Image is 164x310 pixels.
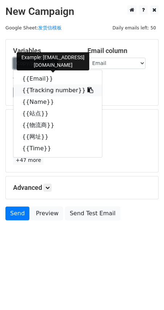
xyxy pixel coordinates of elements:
[13,108,102,119] a: {{站点}}
[31,207,63,220] a: Preview
[17,52,89,70] div: Example: [EMAIL_ADDRESS][DOMAIN_NAME]
[5,207,29,220] a: Send
[110,24,159,32] span: Daily emails left: 50
[13,47,77,55] h5: Variables
[13,131,102,143] a: {{网址}}
[110,25,159,30] a: Daily emails left: 50
[13,184,151,192] h5: Advanced
[128,275,164,310] iframe: Chat Widget
[13,156,44,165] a: +47 more
[87,47,151,55] h5: Email column
[13,58,57,69] a: Copy/paste...
[13,96,102,108] a: {{Name}}
[13,143,102,154] a: {{Time}}
[5,5,159,18] h2: New Campaign
[13,85,102,96] a: {{Tracking number}}
[38,25,62,30] a: 发货信模板
[128,275,164,310] div: 聊天小组件
[13,73,102,85] a: {{Email}}
[65,207,120,220] a: Send Test Email
[5,25,62,30] small: Google Sheet:
[13,119,102,131] a: {{物流商}}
